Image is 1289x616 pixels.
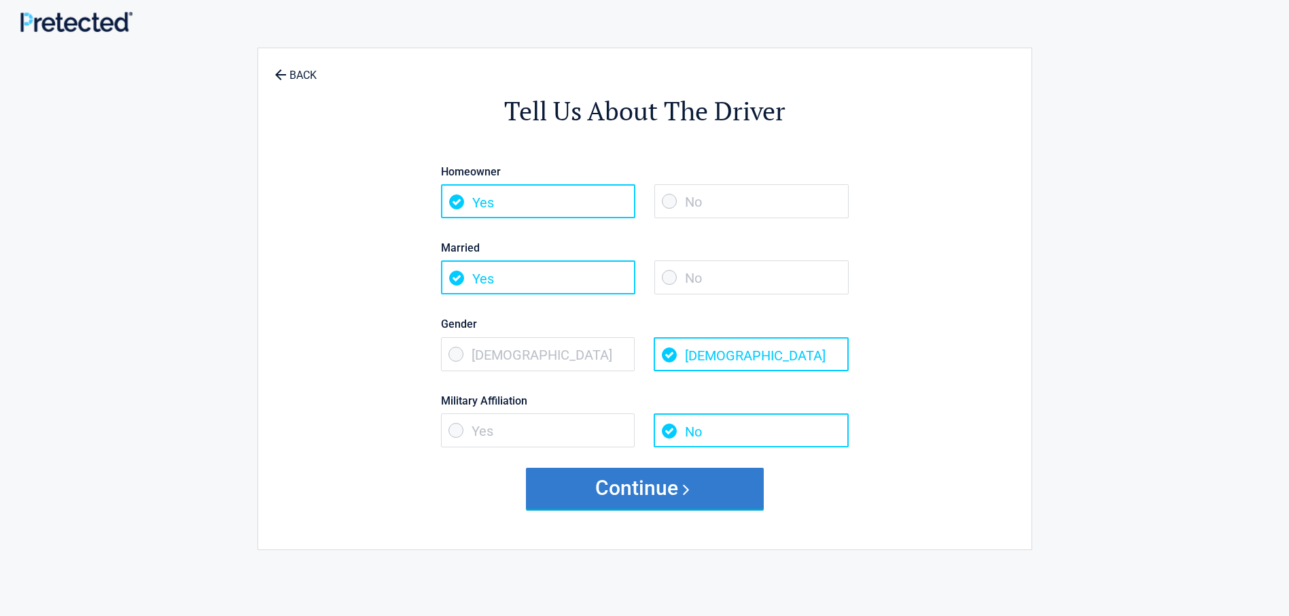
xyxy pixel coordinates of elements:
[20,12,133,32] img: Main Logo
[441,260,635,294] span: Yes
[526,468,764,509] button: Continue
[441,337,635,371] span: [DEMOGRAPHIC_DATA]
[654,184,849,218] span: No
[272,57,319,81] a: BACK
[654,413,848,447] span: No
[654,260,849,294] span: No
[441,413,635,447] span: Yes
[654,337,848,371] span: [DEMOGRAPHIC_DATA]
[441,184,635,218] span: Yes
[441,239,849,257] label: Married
[441,392,849,410] label: Military Affiliation
[441,162,849,181] label: Homeowner
[441,315,849,333] label: Gender
[333,94,957,129] h2: Tell Us About The Driver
